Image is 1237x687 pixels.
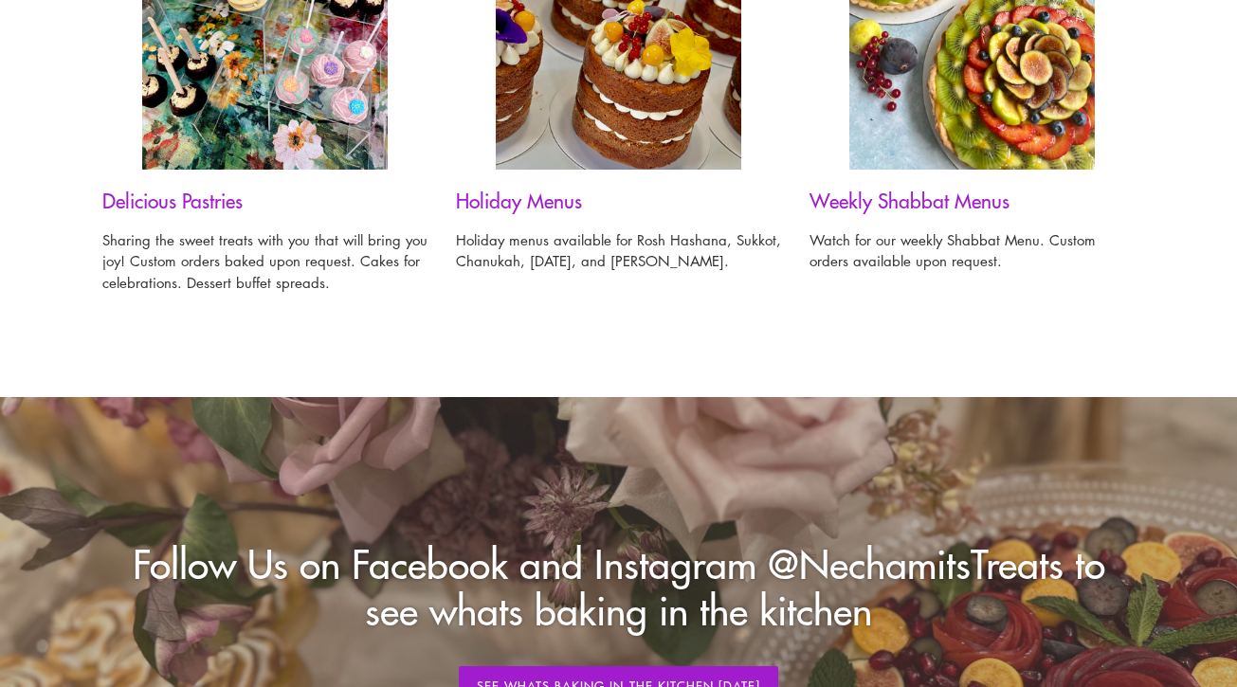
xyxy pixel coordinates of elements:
p: Sharing the sweet treats with you that will bring you joy! Custom orders baked upon request. Cake... [102,229,427,294]
h3: Delicious Pastries [102,189,427,212]
h3: Weekly Shabbat Menus [810,189,1135,212]
p: Watch for our weekly Shabbat Menu. Custom orders available upon request. [810,229,1135,272]
h3: Holiday Menus [456,189,781,212]
p: Holiday menus available for Rosh Hashana, Sukkot, Chanukah, [DATE], and [PERSON_NAME]. [456,229,781,272]
h2: Follow Us on Facebook and Instagram @NechamitsTreats to see whats baking in the kitchen [102,539,1136,632]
